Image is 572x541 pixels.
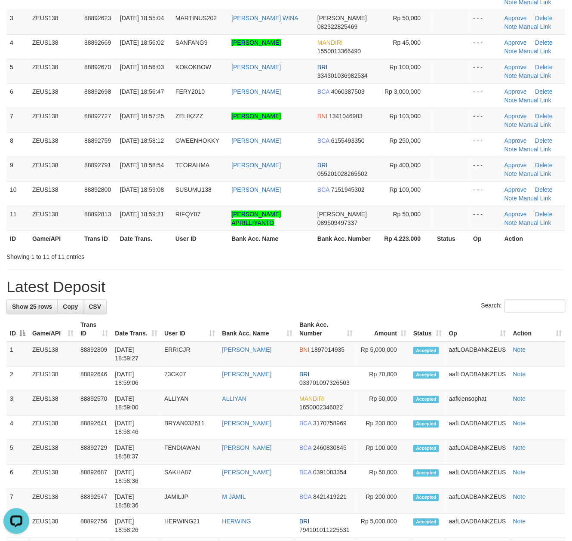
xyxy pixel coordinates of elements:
td: 88892729 [77,440,111,465]
td: ZEUS138 [29,157,81,181]
a: Delete [535,162,553,169]
th: Date Trans. [117,231,172,246]
a: Delete [535,211,553,218]
a: [PERSON_NAME] [231,186,281,193]
a: [PERSON_NAME] [222,347,272,353]
span: BCA [317,137,329,144]
span: Copy 1650002346022 to clipboard [299,404,343,411]
span: [DATE] 18:59:08 [120,186,164,193]
td: [DATE] 18:59:00 [111,391,161,416]
th: User ID [172,231,228,246]
th: User ID: activate to sort column ascending [161,317,218,342]
td: 5 [6,440,29,465]
span: Copy 4060387503 to clipboard [331,88,365,95]
a: Manual Link [519,97,552,104]
td: 88892570 [77,391,111,416]
span: MANDIRI [317,39,343,46]
a: [PERSON_NAME] WINA [231,15,298,22]
td: 3 [6,391,29,416]
span: Rp 3,000,000 [384,88,421,95]
a: Note [513,420,526,427]
td: aafLOADBANKZEUS [446,440,510,465]
span: Copy [63,304,78,310]
span: Show 25 rows [12,304,52,310]
span: Copy 033701097326503 to clipboard [299,380,350,387]
span: BCA [299,469,311,476]
span: Copy 082322825469 to clipboard [317,23,357,30]
a: Note [504,121,517,128]
h1: Latest Deposit [6,279,566,296]
a: Note [504,48,517,55]
a: Approve [504,186,527,193]
td: Rp 70,000 [356,367,410,391]
td: - - - [470,59,501,83]
td: ZEUS138 [29,465,77,489]
span: Copy 7151945302 to clipboard [331,186,365,193]
span: BNI [317,113,327,120]
td: [DATE] 18:58:26 [111,514,161,538]
span: 88892800 [84,186,111,193]
span: 88892759 [84,137,111,144]
span: Accepted [413,445,439,452]
span: [DATE] 18:57:25 [120,113,164,120]
td: - - - [470,157,501,181]
td: 2 [6,367,29,391]
a: [PERSON_NAME] [231,137,281,144]
th: Op: activate to sort column ascending [446,317,510,342]
td: 88892641 [77,416,111,440]
a: [PERSON_NAME] [222,420,272,427]
span: Accepted [413,347,439,354]
td: SAKHA87 [161,465,218,489]
span: CSV [89,304,101,310]
td: aafLOADBANKZEUS [446,465,510,489]
span: BRI [299,518,309,525]
span: Copy 1550013366490 to clipboard [317,48,361,55]
td: ZEUS138 [29,416,77,440]
span: Copy 8421419221 to clipboard [313,494,347,501]
td: JAMILJP [161,489,218,514]
a: Manual Link [519,23,552,30]
td: [DATE] 18:59:27 [111,342,161,367]
a: Note [513,518,526,525]
span: [DATE] 18:56:47 [120,88,164,95]
span: 88892813 [84,211,111,218]
td: aafLOADBANKZEUS [446,514,510,538]
th: Status [434,231,470,246]
span: [DATE] 18:56:02 [120,39,164,46]
th: Date Trans.: activate to sort column ascending [111,317,161,342]
th: Trans ID [81,231,117,246]
td: [DATE] 18:59:06 [111,367,161,391]
td: Rp 5,000,000 [356,342,410,367]
a: Note [513,396,526,403]
td: 88892646 [77,367,111,391]
th: Trans ID: activate to sort column ascending [77,317,111,342]
span: Accepted [413,519,439,526]
a: [PERSON_NAME] [231,64,281,71]
a: Approve [504,113,527,120]
span: KOKOKBOW [175,64,211,71]
span: [DATE] 18:56:03 [120,64,164,71]
td: BRYAN032611 [161,416,218,440]
td: aafLOADBANKZEUS [446,489,510,514]
span: BCA [299,494,311,501]
a: CSV [83,300,107,314]
span: BCA [299,420,311,427]
a: Manual Link [519,170,552,177]
th: Op [470,231,501,246]
td: ZEUS138 [29,391,77,416]
span: Copy 055201028265502 to clipboard [317,170,368,177]
th: Bank Acc. Number [314,231,378,246]
td: 11 [6,206,29,231]
td: aafkiensophat [446,391,510,416]
td: - - - [470,108,501,132]
td: 73CK07 [161,367,218,391]
span: 88892623 [84,15,111,22]
input: Search: [504,300,566,313]
span: Accepted [413,396,439,403]
td: 6 [6,83,29,108]
span: SUSUMU138 [175,186,212,193]
a: Delete [535,113,553,120]
span: BCA [317,88,329,95]
a: Manual Link [519,48,552,55]
a: Note [513,371,526,378]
